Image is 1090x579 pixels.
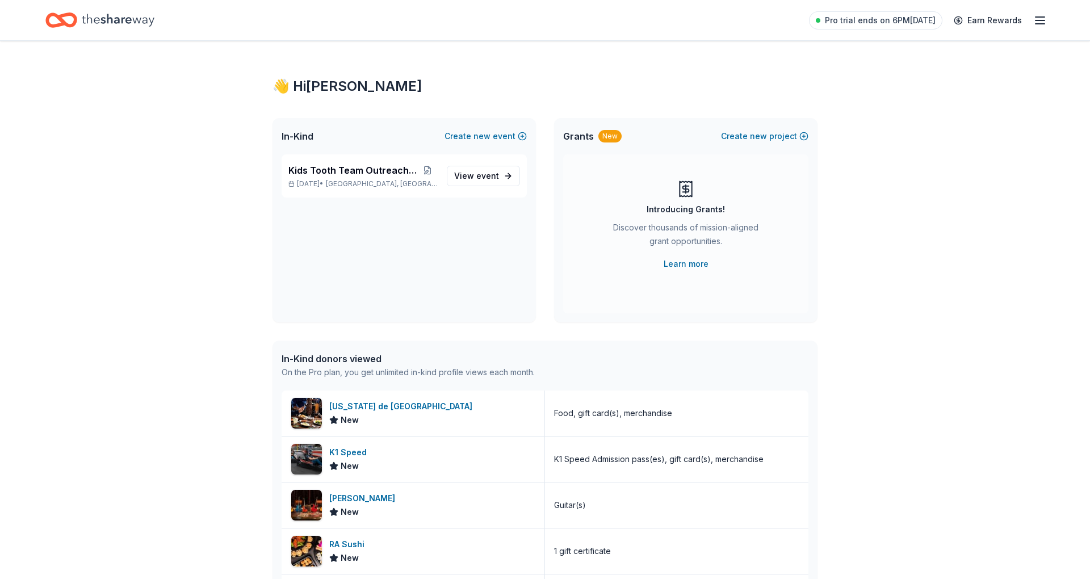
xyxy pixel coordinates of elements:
[329,446,371,459] div: K1 Speed
[341,413,359,427] span: New
[288,179,438,188] p: [DATE] •
[750,129,767,143] span: new
[341,459,359,473] span: New
[554,406,672,420] div: Food, gift card(s), merchandise
[272,77,817,95] div: 👋 Hi [PERSON_NAME]
[809,11,942,30] a: Pro trial ends on 6PM[DATE]
[563,129,594,143] span: Grants
[288,163,417,177] span: Kids Tooth Team Outreach Gala
[554,498,586,512] div: Guitar(s)
[554,452,764,466] div: K1 Speed Admission pass(es), gift card(s), merchandise
[473,129,491,143] span: new
[329,492,400,505] div: [PERSON_NAME]
[291,536,322,567] img: Image for RA Sushi
[282,129,313,143] span: In-Kind
[291,444,322,475] img: Image for K1 Speed
[598,130,622,142] div: New
[282,352,535,366] div: In-Kind donors viewed
[329,538,369,551] div: RA Sushi
[721,129,808,143] button: Createnewproject
[291,490,322,521] img: Image for Gibson
[476,171,499,181] span: event
[609,221,763,253] div: Discover thousands of mission-aligned grant opportunities.
[341,505,359,519] span: New
[45,7,154,33] a: Home
[647,203,725,216] div: Introducing Grants!
[291,398,322,429] img: Image for Texas de Brazil
[326,179,438,188] span: [GEOGRAPHIC_DATA], [GEOGRAPHIC_DATA]
[341,551,359,565] span: New
[329,400,477,413] div: [US_STATE] de [GEOGRAPHIC_DATA]
[947,10,1029,31] a: Earn Rewards
[554,544,611,558] div: 1 gift certificate
[447,166,520,186] a: View event
[454,169,499,183] span: View
[445,129,527,143] button: Createnewevent
[282,366,535,379] div: On the Pro plan, you get unlimited in-kind profile views each month.
[664,257,708,271] a: Learn more
[825,14,936,27] span: Pro trial ends on 6PM[DATE]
